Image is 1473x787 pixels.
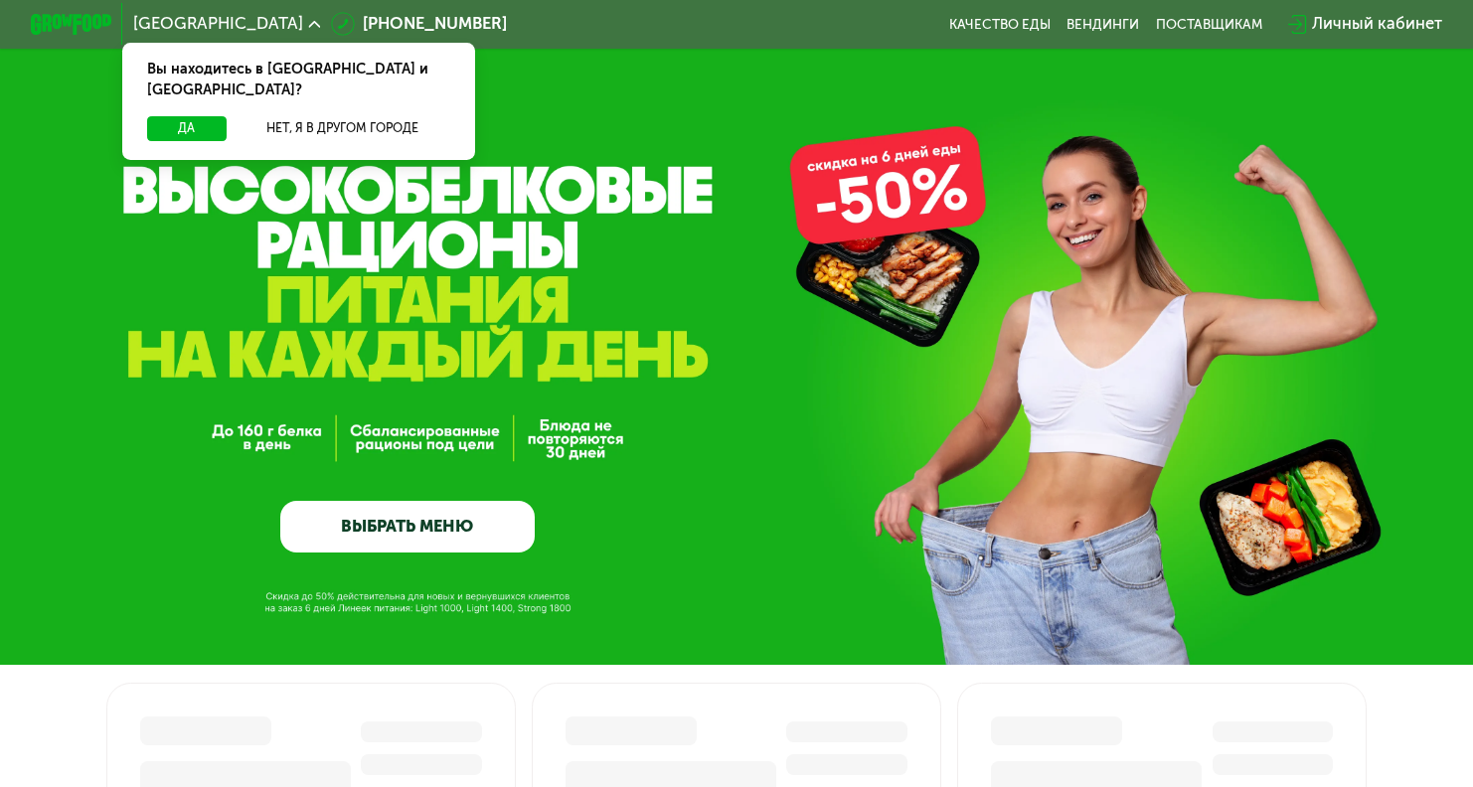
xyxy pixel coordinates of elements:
[1066,16,1139,32] a: Вендинги
[949,16,1051,32] a: Качество еды
[1312,12,1442,37] div: Личный кабинет
[280,501,535,551] a: ВЫБРАТЬ МЕНЮ
[133,16,303,32] span: [GEOGRAPHIC_DATA]
[331,12,508,37] a: [PHONE_NUMBER]
[1156,16,1262,32] div: поставщикам
[122,43,474,116] div: Вы находитесь в [GEOGRAPHIC_DATA] и [GEOGRAPHIC_DATA]?
[235,116,450,141] button: Нет, я в другом городе
[147,116,226,141] button: Да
